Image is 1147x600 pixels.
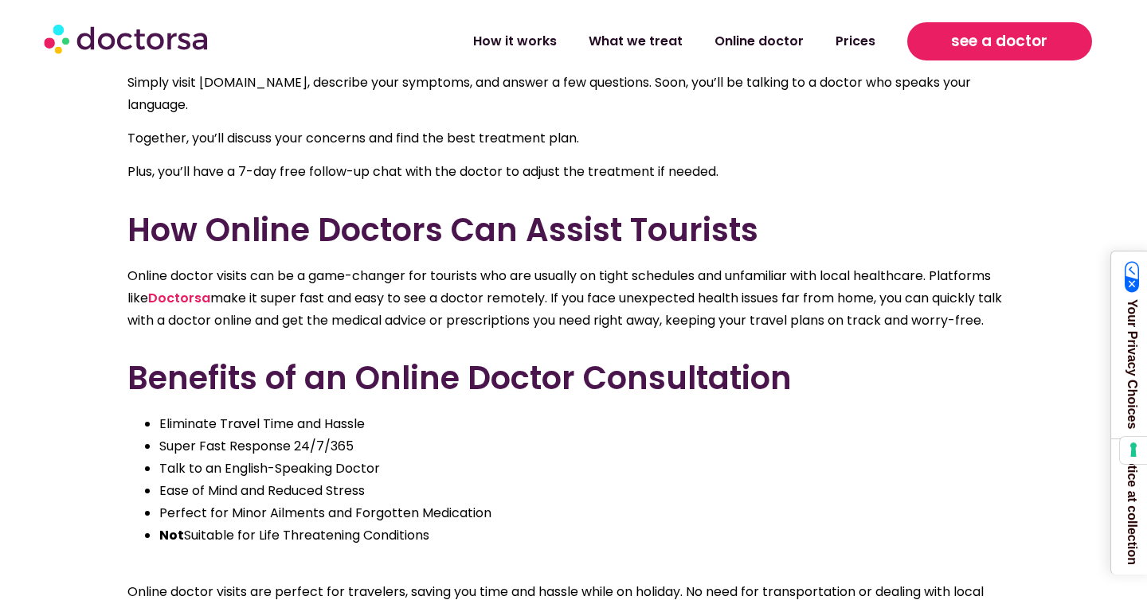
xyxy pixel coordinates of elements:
[127,72,1020,116] p: Simply visit [DOMAIN_NAME], describe your symptoms, and answer a few questions. Soon, you’ll be t...
[159,480,1020,502] li: Ease of Mind and Reduced Stress
[951,29,1047,54] span: see a doctor
[303,23,891,60] nav: Menu
[127,127,1020,150] p: Together, you’ll discuss your concerns and find the best treatment plan.
[159,458,1020,480] li: Talk to an English-Speaking Doctor
[699,23,820,60] a: Online doctor
[159,526,184,544] b: Not
[127,211,1020,249] h2: How Online Doctors Can Assist Tourists
[907,22,1092,60] a: see a doctor
[127,161,1020,183] p: Plus, you’ll have a 7-day free follow-up chat with the doctor to adjust the treatment if needed.
[457,23,573,60] a: How it works
[127,359,1020,397] h2: Benefits of an Online Doctor Consultation
[127,265,1020,332] p: Online doctor visits can be a game-changer for tourists who are usually on tight schedules and un...
[1120,437,1147,464] button: Your consent preferences for tracking technologies
[159,435,1020,458] li: Super Fast Response 24/7/365
[159,524,1020,547] li: Suitable for Life Threatening Conditions
[148,289,210,307] a: Doctorsa
[573,23,699,60] a: What we treat
[1125,261,1140,293] img: California Consumer Privacy Act (CCPA) Opt-Out Icon
[159,413,1020,435] li: Eliminate Travel Time and Hassle
[159,502,1020,524] li: Perfect for Minor Ailments and Forgotten Medication
[820,23,891,60] a: Prices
